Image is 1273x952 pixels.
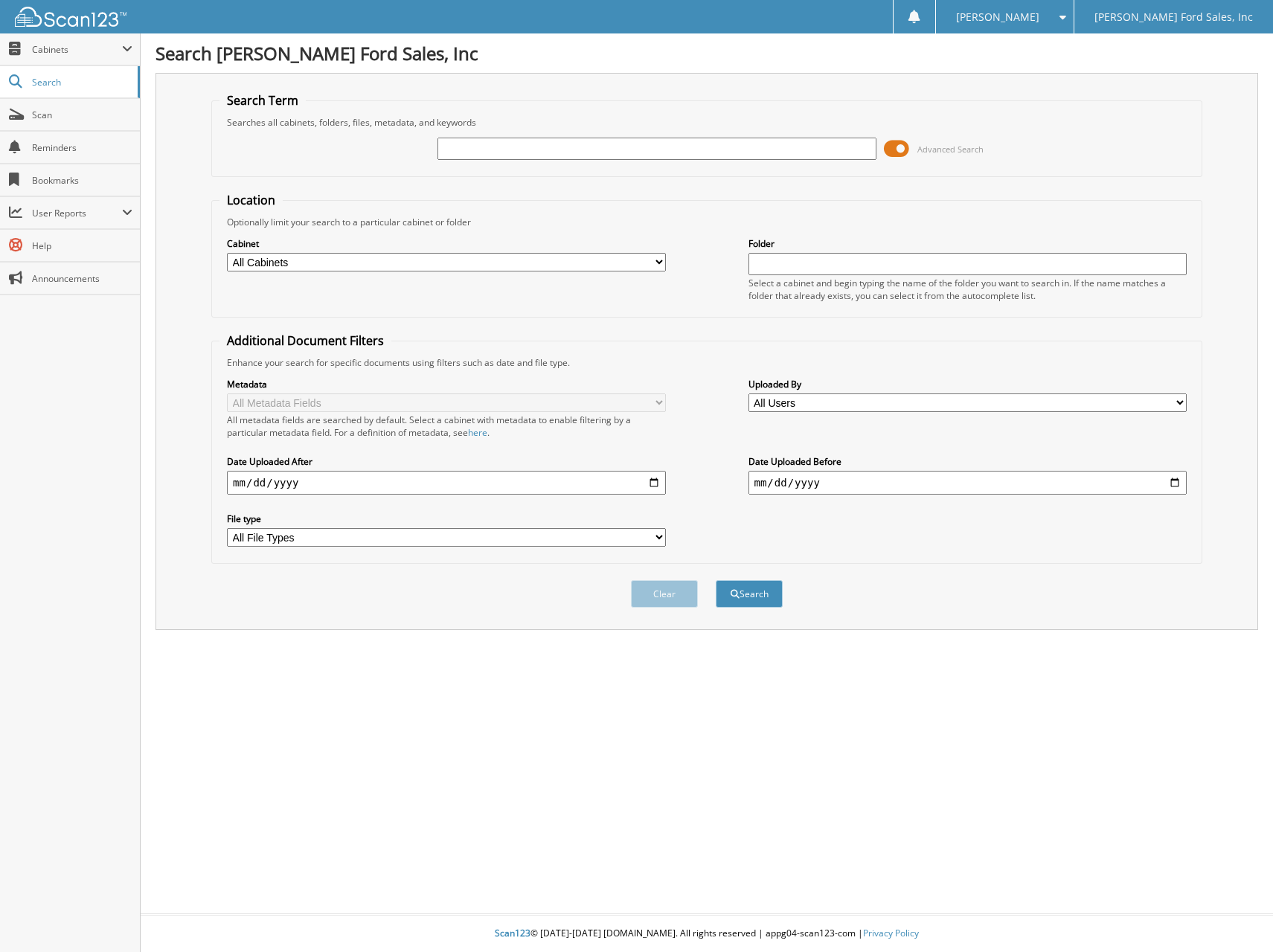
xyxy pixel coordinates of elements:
[495,927,530,939] span: Scan123
[219,332,391,349] legend: Additional Document Filters
[468,426,487,439] a: here
[219,92,306,109] legend: Search Term
[155,41,1258,65] h1: Search [PERSON_NAME] Ford Sales, Inc
[32,141,132,154] span: Reminders
[917,144,984,155] span: Advanced Search
[227,512,665,525] label: File type
[748,237,1187,250] label: Folder
[219,116,1194,129] div: Searches all cabinets, folders, files, metadata, and keywords
[227,414,665,439] div: All metadata fields are searched by default. Select a cabinet with metadata to enable filtering b...
[32,174,132,187] span: Bookmarks
[748,277,1187,302] div: Select a cabinet and begin typing the name of the folder you want to search in. If the name match...
[15,7,126,27] img: scan123-logo-white.svg
[227,378,665,390] label: Metadata
[32,239,132,252] span: Help
[32,207,122,219] span: User Reports
[956,13,1039,22] span: [PERSON_NAME]
[748,378,1187,390] label: Uploaded By
[748,455,1187,468] label: Date Uploaded Before
[219,192,283,208] legend: Location
[219,356,1194,369] div: Enhance your search for specific documents using filters such as date and file type.
[32,43,122,56] span: Cabinets
[227,237,665,250] label: Cabinet
[863,927,919,939] a: Privacy Policy
[748,471,1187,495] input: end
[227,455,665,468] label: Date Uploaded After
[1094,13,1253,22] span: [PERSON_NAME] Ford Sales, Inc
[227,471,665,495] input: start
[716,580,783,608] button: Search
[32,109,132,121] span: Scan
[631,580,698,608] button: Clear
[141,916,1273,952] div: © [DATE]-[DATE] [DOMAIN_NAME]. All rights reserved | appg04-scan123-com |
[32,272,132,285] span: Announcements
[32,76,130,89] span: Search
[219,216,1194,228] div: Optionally limit your search to a particular cabinet or folder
